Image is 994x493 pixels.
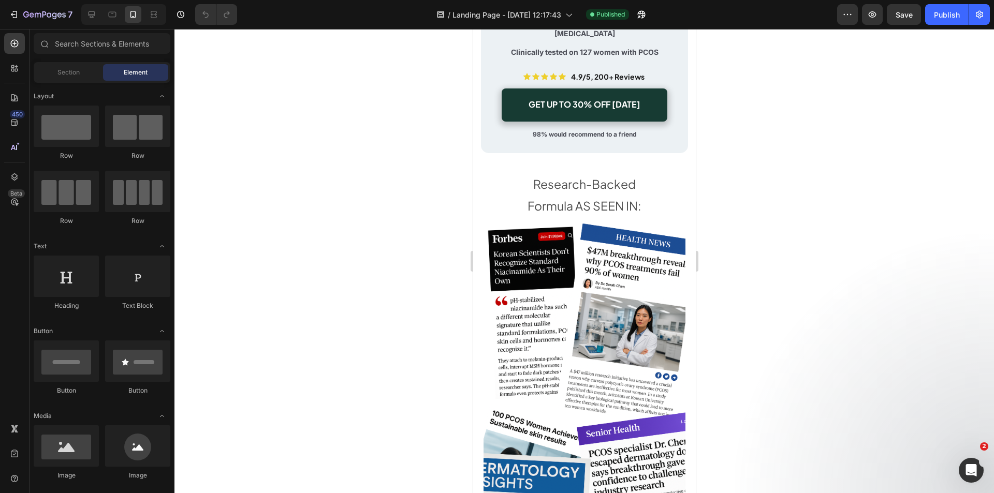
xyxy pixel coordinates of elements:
[105,386,170,395] div: Button
[124,68,148,77] span: Element
[57,68,80,77] span: Section
[105,471,170,480] div: Image
[34,326,53,336] span: Button
[105,301,170,310] div: Text Block
[105,151,170,160] div: Row
[452,9,561,20] span: Landing Page - [DATE] 12:17:43
[195,4,237,25] div: Undo/Redo
[34,242,47,251] span: Text
[934,9,960,20] div: Publish
[154,408,170,424] span: Toggle open
[34,33,170,54] input: Search Sections & Elements
[68,8,72,21] p: 7
[473,29,696,493] iframe: Design area
[10,110,25,118] div: 450
[925,4,969,25] button: Publish
[34,471,99,480] div: Image
[34,92,54,101] span: Layout
[34,386,99,395] div: Button
[34,151,99,160] div: Row
[154,238,170,255] span: Toggle open
[154,323,170,339] span: Toggle open
[896,10,913,19] span: Save
[34,216,99,226] div: Row
[154,88,170,104] span: Toggle open
[4,4,77,25] button: 7
[34,301,99,310] div: Heading
[105,216,170,226] div: Row
[959,458,984,483] iframe: Intercom live chat
[980,442,988,451] span: 2
[8,189,25,198] div: Beta
[34,411,52,421] span: Media
[596,10,625,19] span: Published
[887,4,921,25] button: Save
[448,9,450,20] span: /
